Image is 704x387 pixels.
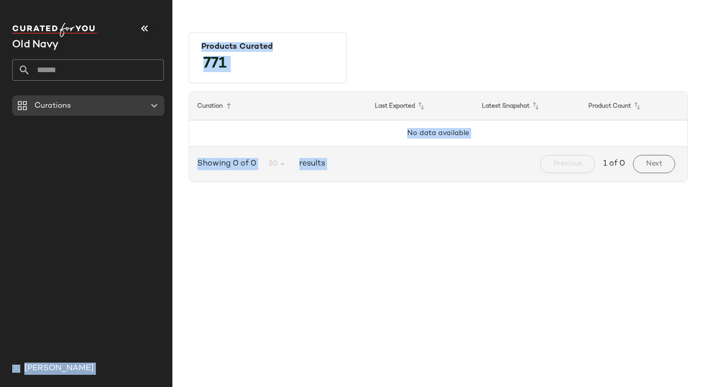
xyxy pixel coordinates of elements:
[12,365,20,373] img: svg%3e
[193,46,237,82] span: 771
[12,23,98,37] img: cfy_white_logo.C9jOOHJF.svg
[189,92,367,120] th: Curation
[34,100,71,112] span: Curations
[603,158,625,170] span: 1 of 0
[367,92,474,120] th: Last Exported
[201,42,334,52] div: Products Curated
[189,120,687,147] td: No data available
[646,160,662,168] span: Next
[474,92,581,120] th: Latest Snapshot
[295,158,325,170] span: results
[12,40,58,50] span: Current Company Name
[580,92,687,120] th: Product Count
[24,363,94,375] span: [PERSON_NAME]
[197,158,260,170] span: Showing 0 of 0
[633,155,675,173] button: Next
